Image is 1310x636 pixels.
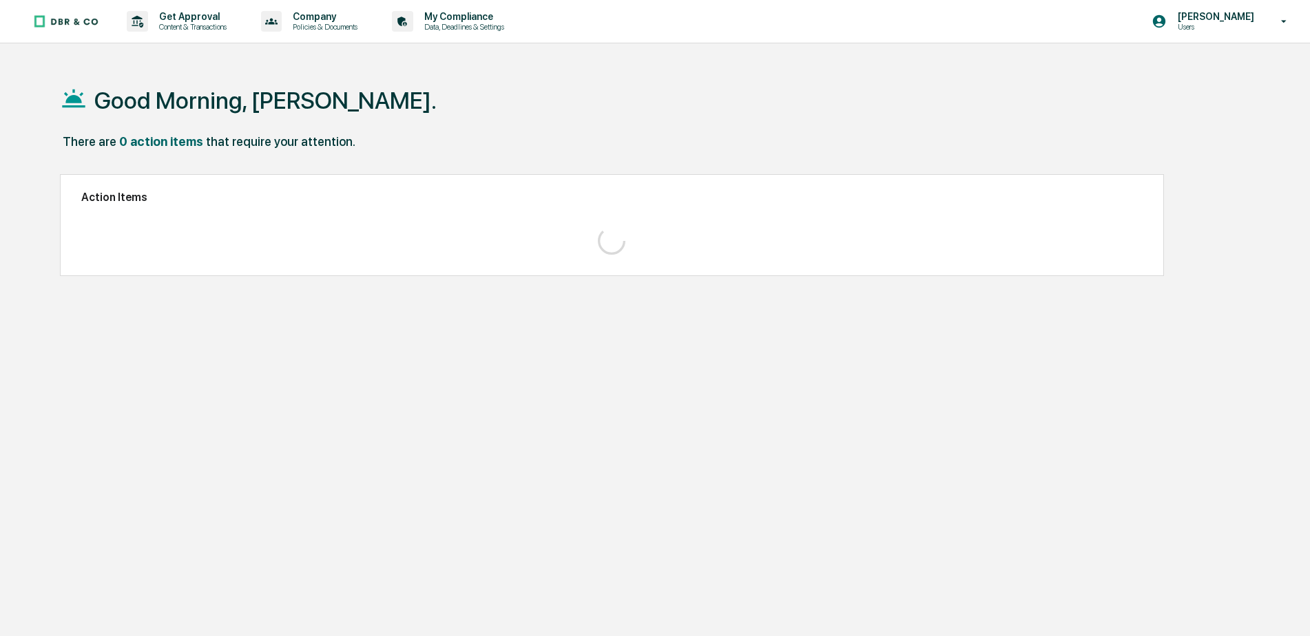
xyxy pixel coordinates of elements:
[413,11,511,22] p: My Compliance
[63,134,116,149] div: There are
[148,22,233,32] p: Content & Transactions
[206,134,355,149] div: that require your attention.
[1167,11,1261,22] p: [PERSON_NAME]
[148,11,233,22] p: Get Approval
[1167,22,1261,32] p: Users
[119,134,203,149] div: 0 action items
[413,22,511,32] p: Data, Deadlines & Settings
[94,87,437,114] h1: Good Morning, [PERSON_NAME].
[33,14,99,28] img: logo
[282,11,364,22] p: Company
[81,191,1143,204] h2: Action Items
[282,22,364,32] p: Policies & Documents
